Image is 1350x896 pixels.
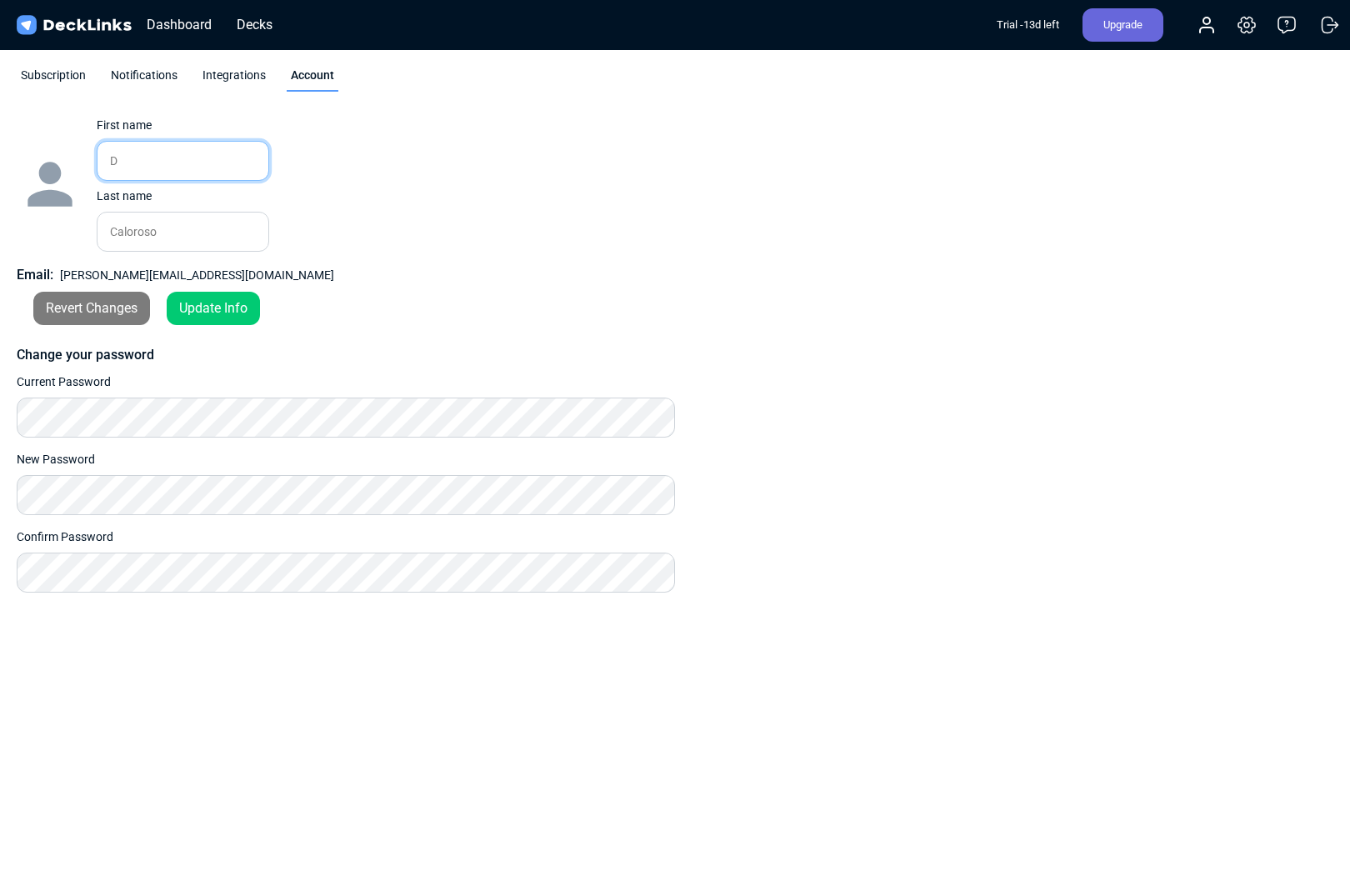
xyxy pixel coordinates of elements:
[97,188,262,205] div: Last name
[17,267,53,283] span: Email:
[17,67,90,92] div: Subscription
[97,117,262,134] div: First name
[17,528,113,546] label: Confirm Password
[17,373,111,391] label: Current Password
[17,345,675,365] div: Change your password
[33,292,150,325] div: Revert Changes
[13,13,134,38] img: DeckLinks
[107,67,182,92] div: Notifications
[17,451,95,468] label: New Password
[167,292,260,325] div: Update Info
[138,14,220,35] div: Dashboard
[1082,8,1163,42] div: Upgrade
[60,268,334,282] span: [PERSON_NAME][EMAIL_ADDRESS][DOMAIN_NAME]
[997,8,1059,42] div: Trial - 13 d left
[228,14,281,35] div: Decks
[198,67,270,92] div: Integrations
[287,67,338,92] div: Account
